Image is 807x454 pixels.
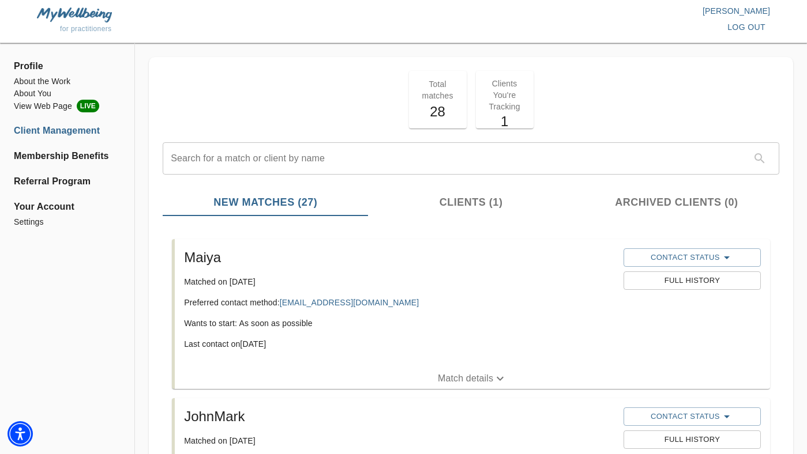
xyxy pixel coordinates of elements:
p: [PERSON_NAME] [404,5,771,17]
span: Contact Status [629,251,755,264]
a: Membership Benefits [14,149,121,163]
button: Full History [624,271,761,290]
span: for practitioners [60,25,112,33]
li: View Web Page [14,100,121,112]
h5: JohnMark [184,407,614,426]
button: Full History [624,430,761,449]
p: Clients You're Tracking [483,78,527,112]
p: Match details [438,372,493,385]
button: log out [723,17,770,38]
span: Contact Status [629,410,755,423]
span: LIVE [77,100,99,112]
span: Full History [629,433,755,447]
p: Matched on [DATE] [184,435,614,447]
button: Contact Status [624,248,761,267]
p: Total matches [416,78,460,101]
h5: Maiya [184,248,614,267]
h5: 28 [416,103,460,121]
span: Your Account [14,200,121,214]
button: Contact Status [624,407,761,426]
span: log out [727,20,765,35]
a: View Web PageLIVE [14,100,121,112]
a: Client Management [14,124,121,138]
span: Archived Clients (0) [581,195,772,210]
span: Clients (1) [375,195,566,210]
span: Profile [14,59,121,73]
span: Full History [629,274,755,287]
a: About the Work [14,75,121,88]
a: Referral Program [14,175,121,188]
a: [EMAIL_ADDRESS][DOMAIN_NAME] [280,298,419,307]
p: Matched on [DATE] [184,276,614,287]
p: Last contact on [DATE] [184,338,614,350]
button: Match details [175,368,770,389]
p: Preferred contact method: [184,297,614,308]
a: About You [14,88,121,100]
a: Settings [14,216,121,228]
p: Wants to start: As soon as possible [184,317,614,329]
h5: 1 [483,112,527,131]
span: New Matches (27) [170,195,361,210]
img: MyWellbeing [37,7,112,22]
div: Accessibility Menu [7,421,33,447]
